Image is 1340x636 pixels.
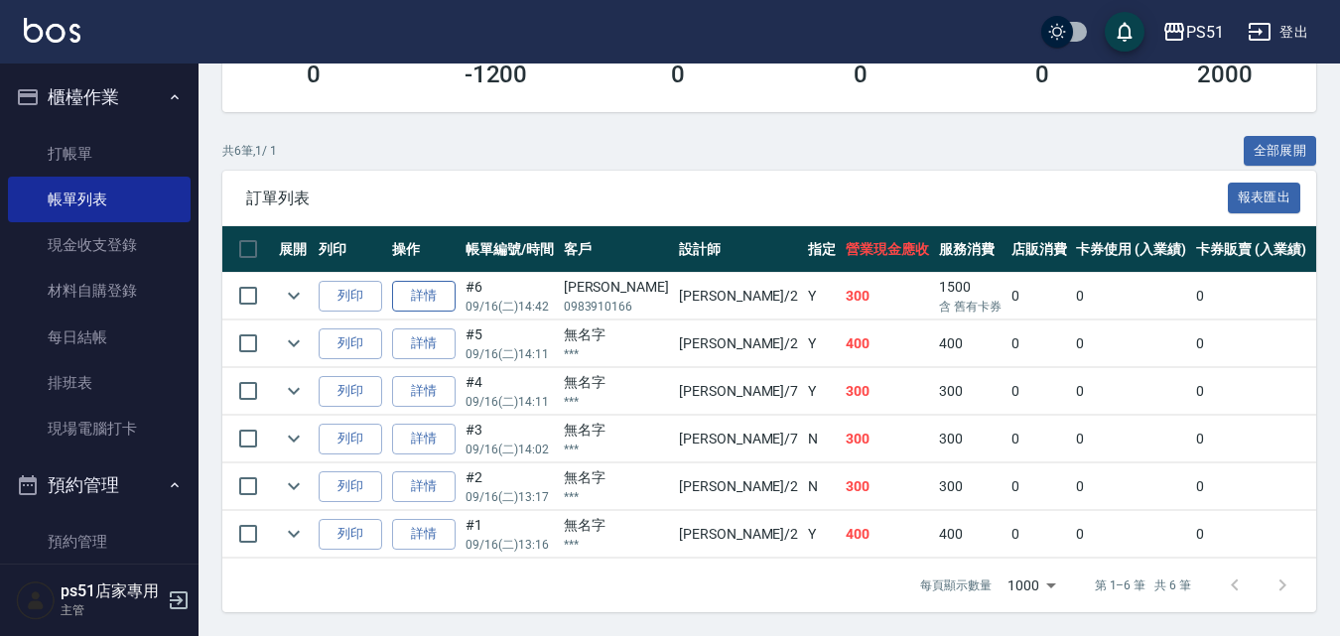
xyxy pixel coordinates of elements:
td: 0 [1191,511,1311,558]
td: [PERSON_NAME] /7 [674,416,803,462]
a: 排班表 [8,360,191,406]
td: 0 [1191,368,1311,415]
th: 卡券販賣 (入業績) [1191,226,1311,273]
div: 無名字 [564,467,669,488]
td: 300 [934,463,1006,510]
td: #6 [461,273,559,319]
h3: -1200 [465,61,528,88]
td: 300 [934,416,1006,462]
div: 無名字 [564,372,669,393]
td: 0 [1006,273,1072,319]
p: 0983910166 [564,298,669,316]
td: 400 [934,511,1006,558]
td: 300 [841,273,934,319]
button: 預約管理 [8,459,191,511]
td: 0 [1071,511,1191,558]
th: 指定 [803,226,841,273]
a: 預約管理 [8,519,191,565]
th: 卡券使用 (入業績) [1071,226,1191,273]
th: 店販消費 [1006,226,1072,273]
td: 300 [934,368,1006,415]
div: 無名字 [564,420,669,441]
p: 含 舊有卡券 [939,298,1002,316]
th: 列印 [314,226,387,273]
div: [PERSON_NAME] [564,277,669,298]
p: 第 1–6 筆 共 6 筆 [1095,576,1191,594]
button: 列印 [319,281,382,312]
p: 主管 [61,601,162,619]
a: 現場電腦打卡 [8,406,191,451]
td: 0 [1191,273,1311,319]
a: 打帳單 [8,131,191,177]
td: N [803,416,841,462]
h3: 0 [671,61,685,88]
td: 0 [1191,416,1311,462]
a: 詳情 [392,471,456,502]
p: 09/16 (二) 14:02 [466,441,554,458]
p: 共 6 筆, 1 / 1 [222,142,277,160]
span: 訂單列表 [246,189,1228,208]
button: save [1105,12,1144,52]
th: 營業現金應收 [841,226,934,273]
td: [PERSON_NAME] /7 [674,368,803,415]
a: 每日結帳 [8,315,191,360]
td: 400 [841,320,934,367]
td: 0 [1071,320,1191,367]
a: 詳情 [392,519,456,550]
button: expand row [279,281,309,311]
button: 列印 [319,376,382,407]
td: 0 [1191,463,1311,510]
a: 報表匯出 [1228,188,1301,206]
p: 每頁顯示數量 [920,576,992,594]
td: N [803,463,841,510]
button: 列印 [319,471,382,502]
td: 0 [1071,273,1191,319]
td: Y [803,320,841,367]
button: 登出 [1240,14,1316,51]
td: 0 [1191,320,1311,367]
a: 材料自購登錄 [8,268,191,314]
td: 0 [1006,320,1072,367]
a: 詳情 [392,424,456,454]
button: expand row [279,328,309,358]
a: 詳情 [392,281,456,312]
img: Logo [24,18,80,43]
p: 09/16 (二) 14:42 [466,298,554,316]
td: 0 [1071,368,1191,415]
td: 400 [841,511,934,558]
p: 09/16 (二) 14:11 [466,345,554,363]
td: #5 [461,320,559,367]
td: 0 [1071,463,1191,510]
img: Person [16,580,56,620]
div: 無名字 [564,515,669,536]
a: 詳情 [392,328,456,359]
button: expand row [279,424,309,453]
td: Y [803,511,841,558]
button: 全部展開 [1244,136,1317,167]
td: 0 [1006,463,1072,510]
h3: 0 [1035,61,1049,88]
p: 09/16 (二) 14:11 [466,393,554,411]
th: 設計師 [674,226,803,273]
td: 300 [841,463,934,510]
td: Y [803,368,841,415]
h5: ps51店家專用 [61,581,162,601]
td: [PERSON_NAME] /2 [674,463,803,510]
td: [PERSON_NAME] /2 [674,320,803,367]
button: 列印 [319,328,382,359]
a: 帳單列表 [8,177,191,222]
td: 0 [1006,511,1072,558]
td: [PERSON_NAME] /2 [674,511,803,558]
button: 櫃檯作業 [8,71,191,123]
a: 詳情 [392,376,456,407]
td: #4 [461,368,559,415]
th: 服務消費 [934,226,1006,273]
th: 客戶 [559,226,674,273]
h3: 0 [307,61,321,88]
th: 展開 [274,226,314,273]
td: 0 [1006,416,1072,462]
button: expand row [279,471,309,501]
button: 報表匯出 [1228,183,1301,213]
p: 09/16 (二) 13:17 [466,488,554,506]
th: 操作 [387,226,461,273]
